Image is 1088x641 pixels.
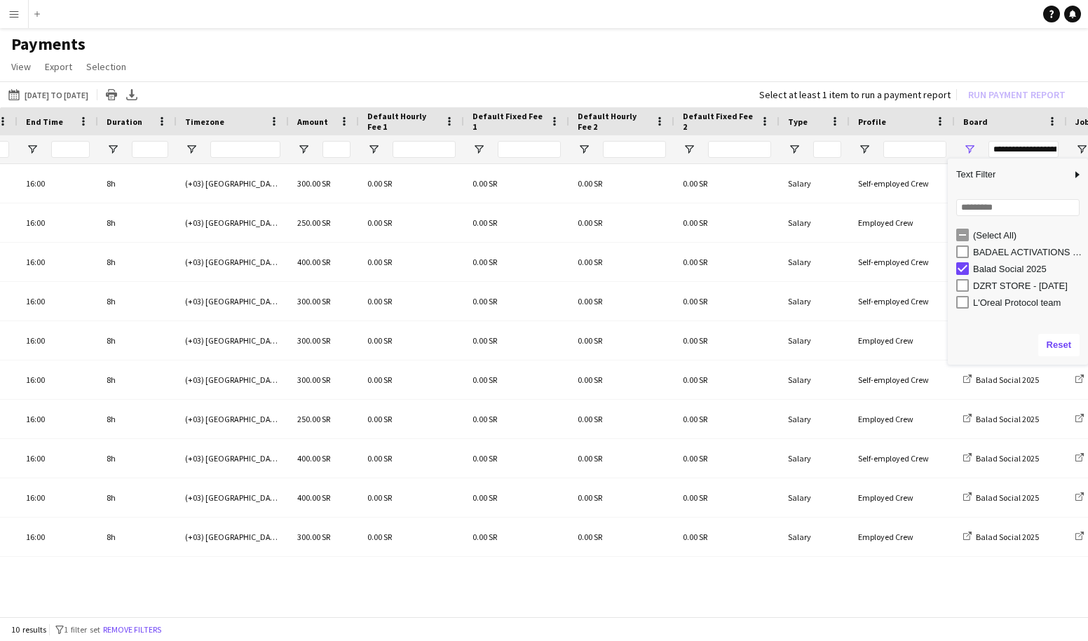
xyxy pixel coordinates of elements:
[98,478,177,517] div: 8h
[123,86,140,103] app-action-btn: Export XLSX
[185,143,198,156] button: Open Filter Menu
[674,478,780,517] div: 0.00 SR
[359,243,464,281] div: 0.00 SR
[107,116,142,127] span: Duration
[210,141,280,158] input: Timezone Filter Input
[464,400,569,438] div: 0.00 SR
[98,282,177,320] div: 8h
[674,282,780,320] div: 0.00 SR
[858,116,886,127] span: Profile
[177,439,289,478] div: (+03) [GEOGRAPHIC_DATA]
[18,400,98,438] div: 16:00
[780,439,850,478] div: Salary
[674,203,780,242] div: 0.00 SR
[18,360,98,399] div: 16:00
[367,143,380,156] button: Open Filter Menu
[100,622,164,637] button: Remove filters
[813,141,841,158] input: Type Filter Input
[64,624,100,635] span: 1 filter set
[103,86,120,103] app-action-btn: Print
[973,281,1084,291] div: DZRT STORE - [DATE]
[674,360,780,399] div: 0.00 SR
[963,414,1039,424] a: Balad Social 2025
[780,478,850,517] div: Salary
[464,360,569,399] div: 0.00 SR
[569,203,674,242] div: 0.00 SR
[963,453,1039,464] a: Balad Social 2025
[603,141,666,158] input: Default Hourly Fee 2 Filter Input
[359,282,464,320] div: 0.00 SR
[883,141,946,158] input: Profile Filter Input
[297,414,330,424] span: 250.00 SR
[297,217,330,228] span: 250.00 SR
[850,518,955,556] div: Employed Crew
[850,321,955,360] div: Employed Crew
[86,60,126,73] span: Selection
[359,203,464,242] div: 0.00 SR
[976,492,1039,503] span: Balad Social 2025
[973,230,1084,241] div: (Select All)
[18,203,98,242] div: 16:00
[464,518,569,556] div: 0.00 SR
[963,492,1039,503] a: Balad Social 2025
[39,58,78,76] a: Export
[708,141,771,158] input: Default Fixed Fee 2 Filter Input
[464,282,569,320] div: 0.00 SR
[464,439,569,478] div: 0.00 SR
[569,400,674,438] div: 0.00 SR
[297,178,330,189] span: 300.00 SR
[98,243,177,281] div: 8h
[472,143,485,156] button: Open Filter Menu
[569,439,674,478] div: 0.00 SR
[297,116,328,127] span: Amount
[297,257,330,267] span: 400.00 SR
[297,296,330,306] span: 300.00 SR
[177,400,289,438] div: (+03) [GEOGRAPHIC_DATA]
[976,414,1039,424] span: Balad Social 2025
[963,116,988,127] span: Board
[976,532,1039,542] span: Balad Social 2025
[858,143,871,156] button: Open Filter Menu
[185,116,224,127] span: Timezone
[6,86,91,103] button: [DATE] to [DATE]
[973,247,1084,257] div: BADAEL ACTIVATIONS 2025
[359,164,464,203] div: 0.00 SR
[569,164,674,203] div: 0.00 SR
[177,478,289,517] div: (+03) [GEOGRAPHIC_DATA]
[674,243,780,281] div: 0.00 SR
[359,478,464,517] div: 0.00 SR
[850,400,955,438] div: Employed Crew
[963,143,976,156] button: Open Filter Menu
[850,478,955,517] div: Employed Crew
[359,400,464,438] div: 0.00 SR
[569,282,674,320] div: 0.00 SR
[674,518,780,556] div: 0.00 SR
[177,282,289,320] div: (+03) [GEOGRAPHIC_DATA]
[948,163,1071,187] span: Text Filter
[1038,334,1080,356] button: Reset
[18,243,98,281] div: 16:00
[297,335,330,346] span: 300.00 SR
[322,141,351,158] input: Amount Filter Input
[780,321,850,360] div: Salary
[973,264,1084,274] div: Balad Social 2025
[98,518,177,556] div: 8h
[780,282,850,320] div: Salary
[45,60,72,73] span: Export
[464,478,569,517] div: 0.00 SR
[569,321,674,360] div: 0.00 SR
[976,453,1039,464] span: Balad Social 2025
[18,282,98,320] div: 16:00
[578,143,590,156] button: Open Filter Menu
[11,60,31,73] span: View
[956,199,1080,216] input: Search filter values
[177,321,289,360] div: (+03) [GEOGRAPHIC_DATA]
[674,164,780,203] div: 0.00 SR
[850,243,955,281] div: Self-employed Crew
[98,203,177,242] div: 8h
[359,518,464,556] div: 0.00 SR
[359,360,464,399] div: 0.00 SR
[569,243,674,281] div: 0.00 SR
[464,321,569,360] div: 0.00 SR
[177,518,289,556] div: (+03) [GEOGRAPHIC_DATA]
